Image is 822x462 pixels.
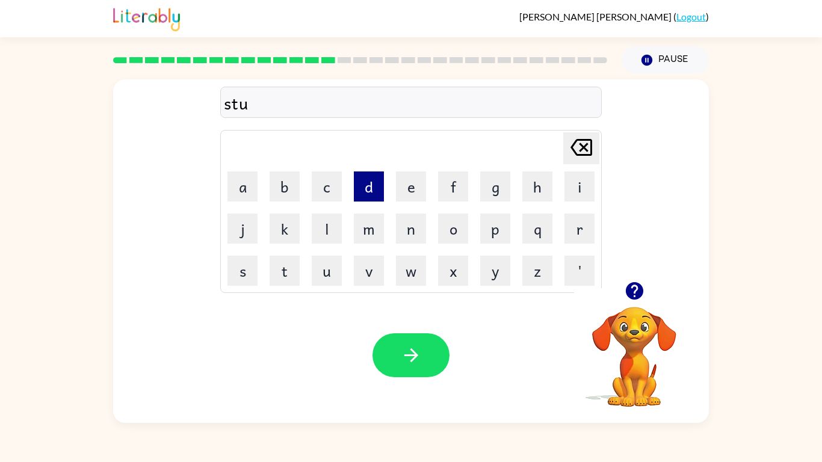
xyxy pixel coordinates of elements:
[354,256,384,286] button: v
[519,11,673,22] span: [PERSON_NAME] [PERSON_NAME]
[227,214,258,244] button: j
[438,214,468,244] button: o
[622,46,709,74] button: Pause
[438,256,468,286] button: x
[676,11,706,22] a: Logout
[564,171,595,202] button: i
[270,214,300,244] button: k
[270,171,300,202] button: b
[312,171,342,202] button: c
[438,171,468,202] button: f
[354,214,384,244] button: m
[227,256,258,286] button: s
[480,171,510,202] button: g
[354,171,384,202] button: d
[574,288,694,408] video: Your browser must support playing .mp4 files to use Literably. Please try using another browser.
[113,5,180,31] img: Literably
[480,256,510,286] button: y
[396,256,426,286] button: w
[522,214,552,244] button: q
[312,256,342,286] button: u
[270,256,300,286] button: t
[312,214,342,244] button: l
[564,256,595,286] button: '
[224,90,598,115] div: stu
[396,214,426,244] button: n
[519,11,709,22] div: ( )
[227,171,258,202] button: a
[396,171,426,202] button: e
[564,214,595,244] button: r
[480,214,510,244] button: p
[522,171,552,202] button: h
[522,256,552,286] button: z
